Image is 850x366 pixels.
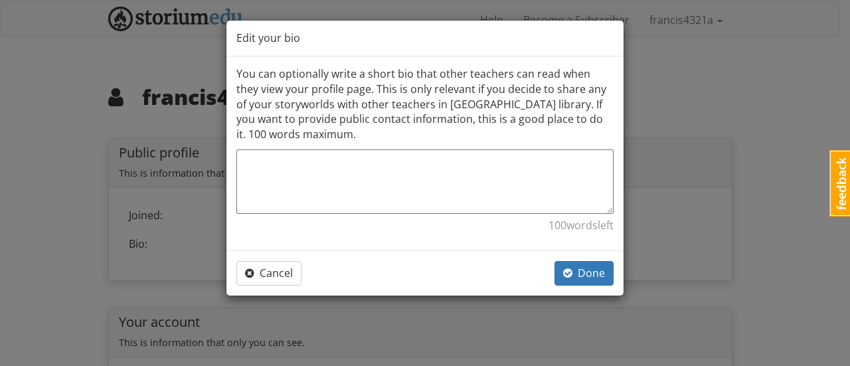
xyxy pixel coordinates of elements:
[236,218,614,233] p: 100 word s left
[554,261,614,286] button: Done
[226,21,624,56] div: Edit your bio
[563,266,605,280] span: Done
[236,261,301,286] button: Cancel
[245,266,293,280] span: Cancel
[236,66,614,142] p: You can optionally write a short bio that other teachers can read when they view your profile pag...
